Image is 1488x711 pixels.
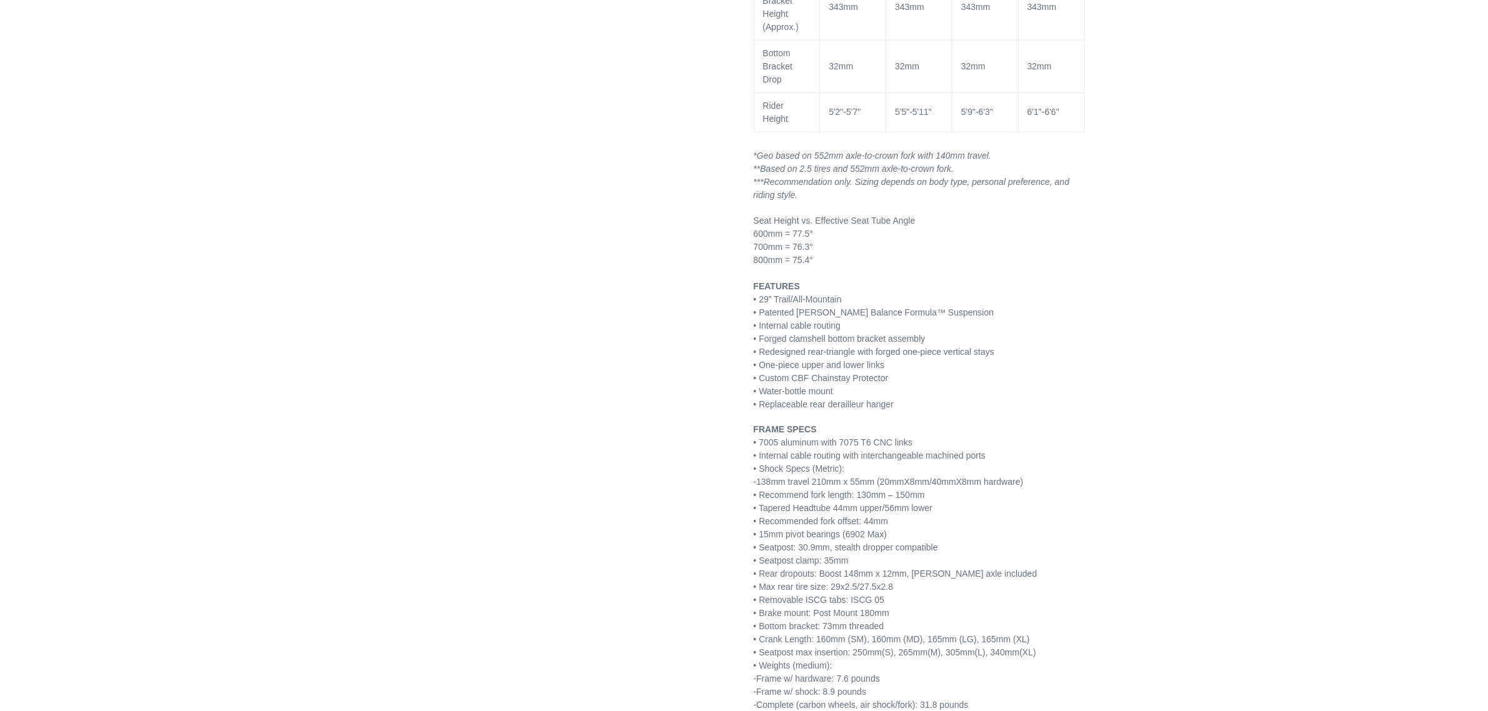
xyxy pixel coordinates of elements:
[886,40,952,92] td: 32mm
[754,92,820,132] td: Rider Height
[1018,92,1084,132] td: 6'1"-6'6"
[754,241,1085,254] div: 700mm = 76.3
[754,634,1030,644] span: • Crank Length: 160mm (SM), 160mm (MD), 165mm (LG), 165mm (XL)
[754,647,1036,657] span: • Seatpost max insertion: 250mm(S), 265mm(M), 305mm(L), 340mm(XL)
[809,229,813,239] span: °
[754,227,1085,241] div: 600mm = 77.5
[820,92,886,132] td: 5'2"-5'7"
[820,40,886,92] td: 32mm
[754,529,841,539] span: • 15mm pivot bearings
[886,92,952,132] td: 5'5"-5'11"
[754,424,817,434] span: FRAME SPECS
[754,164,954,174] em: **Based on 2.5 tires and 552mm axle-to-crown fork.
[842,529,887,539] span: (6902 Max)
[754,151,992,161] em: *Geo based on 552mm axle-to-crown fork with 140mm travel.
[754,281,800,291] span: FEATURES
[754,280,1085,411] p: • 29” Trail/All-Mountain • Patented [PERSON_NAME] Balance Formula™ Suspension • Internal cable ro...
[1018,40,1084,92] td: 32mm
[754,254,1085,267] div: 800mm = 75.4
[809,255,813,265] span: °
[754,40,820,92] td: Bottom Bracket Drop
[754,177,1070,200] em: ***Recommendation only. Sizing depends on body type, personal preference, and riding style.
[952,92,1018,132] td: 5'9"-6'3"
[754,214,1085,227] div: Seat Height vs. Effective Seat Tube Angle
[952,40,1018,92] td: 32mm
[809,242,813,252] span: °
